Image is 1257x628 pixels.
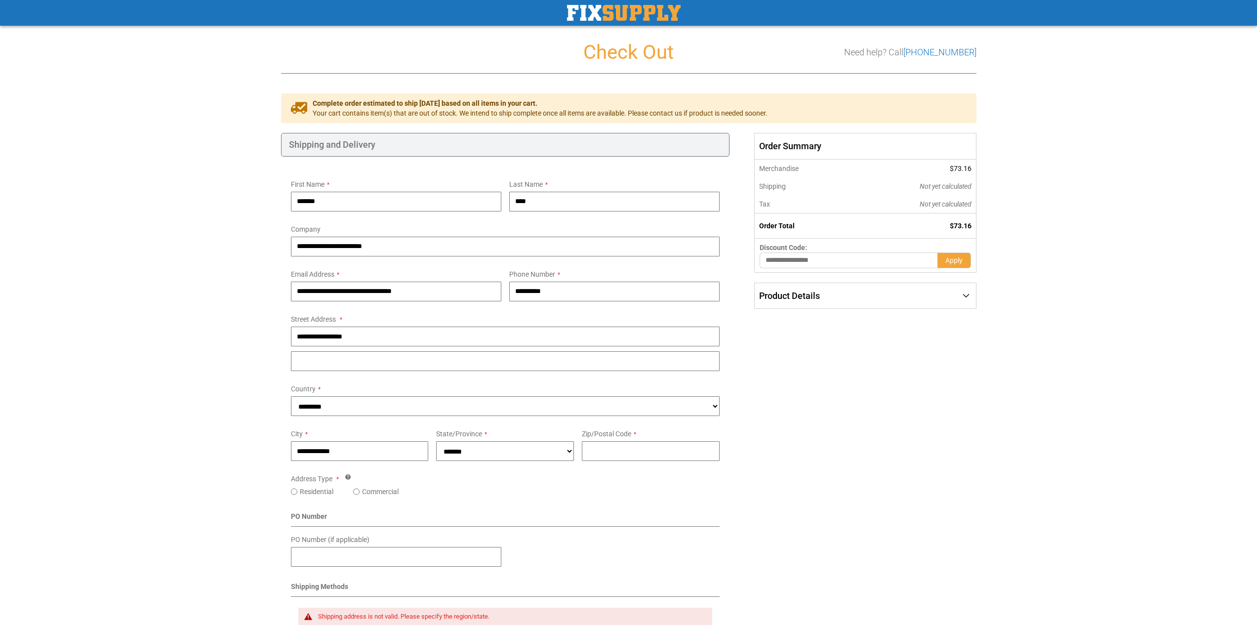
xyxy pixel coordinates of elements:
span: Street Address [291,315,336,323]
span: Not yet calculated [920,182,972,190]
label: Commercial [362,487,399,497]
span: Order Summary [754,133,976,160]
span: City [291,430,303,438]
span: Your cart contains item(s) that are out of stock. We intend to ship complete once all items are a... [313,108,768,118]
div: Shipping and Delivery [281,133,730,157]
span: Email Address [291,270,334,278]
span: $73.16 [950,165,972,172]
span: State/Province [436,430,482,438]
span: Company [291,225,321,233]
span: First Name [291,180,324,188]
img: Fix Industrial Supply [567,5,681,21]
a: [PHONE_NUMBER] [903,47,976,57]
h1: Check Out [281,42,976,63]
div: Shipping address is not valid. Please specify the region/state. [318,613,703,621]
div: PO Number [291,511,720,527]
span: Phone Number [509,270,555,278]
a: store logo [567,5,681,21]
span: Last Name [509,180,543,188]
h3: Need help? Call [844,47,976,57]
th: Merchandise [755,160,853,177]
span: Product Details [759,291,820,301]
div: Shipping Methods [291,582,720,597]
span: Apply [945,256,963,264]
span: Address Type [291,475,332,483]
strong: Order Total [759,222,795,230]
button: Apply [937,252,971,268]
span: PO Number (if applicable) [291,536,369,544]
span: Discount Code: [760,244,807,251]
span: $73.16 [950,222,972,230]
span: Zip/Postal Code [582,430,631,438]
span: Country [291,385,316,393]
label: Residential [300,487,333,497]
span: Not yet calculated [920,200,972,208]
span: Shipping [759,182,786,190]
span: Complete order estimated to ship [DATE] based on all items in your cart. [313,98,768,108]
th: Tax [755,195,853,213]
